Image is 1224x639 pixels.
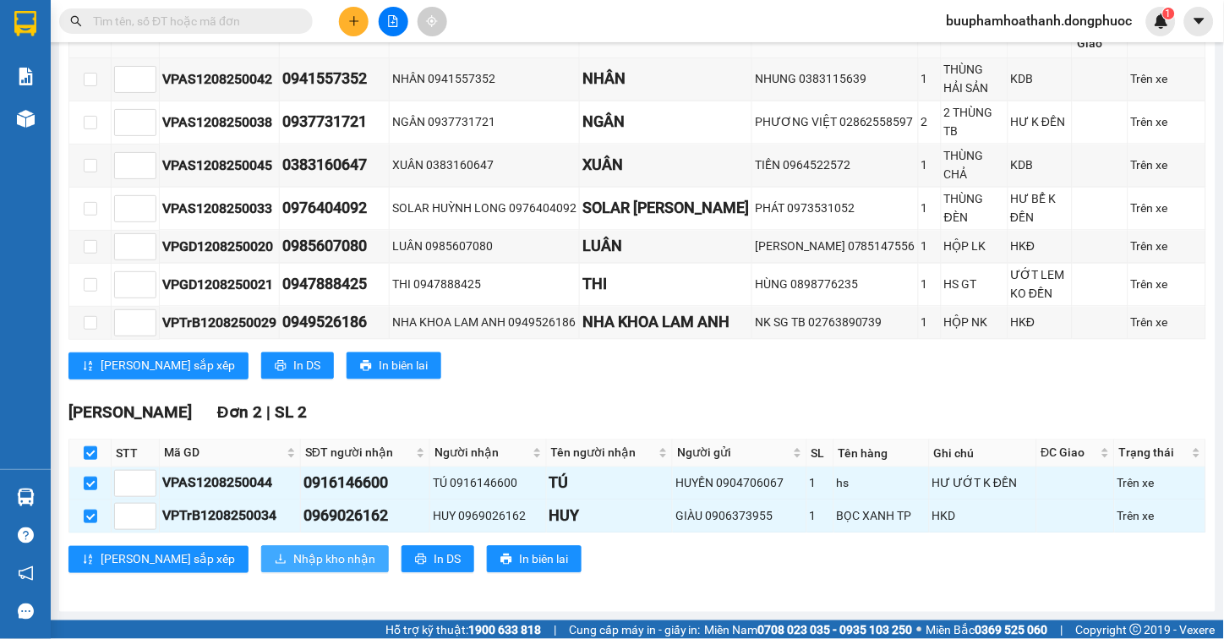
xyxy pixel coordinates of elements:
[500,554,512,567] span: printer
[14,11,36,36] img: logo-vxr
[580,307,752,340] td: NHA KHOA LAM ANH
[282,197,386,221] div: 0976404092
[807,440,834,467] th: SL
[917,626,922,633] span: ⚪️
[282,273,386,297] div: 0947888425
[1011,113,1070,132] div: HƯ K ĐỀN
[1011,266,1070,303] div: ƯỚT LEM KO ĐỀN
[1130,624,1142,636] span: copyright
[547,467,673,500] td: TÚ
[347,352,441,380] button: printerIn biên lai
[554,620,556,639] span: |
[810,474,831,493] div: 1
[921,238,938,256] div: 1
[68,546,249,573] button: sort-ascending[PERSON_NAME] sắp xếp
[280,101,390,145] td: 0937731721
[275,360,287,374] span: printer
[1011,70,1070,89] div: KDB
[392,199,576,218] div: SOLAR HUỲNH LONG 0976404092
[433,474,544,493] div: TÚ 0916146600
[162,199,276,220] div: VPAS1208250033
[275,554,287,567] span: download
[160,101,280,145] td: VPAS1208250038
[280,264,390,307] td: 0947888425
[755,199,915,218] div: PHÁT 0973531052
[261,352,334,380] button: printerIn DS
[582,273,749,297] div: THI
[282,154,386,177] div: 0383160647
[834,440,930,467] th: Tên hàng
[280,188,390,231] td: 0976404092
[468,623,541,636] strong: 1900 633 818
[1117,474,1203,493] div: Trên xe
[582,154,749,177] div: XUÂN
[101,550,235,569] span: [PERSON_NAME] sắp xếp
[17,110,35,128] img: warehouse-icon
[1011,314,1070,332] div: HKĐ
[1131,276,1203,294] div: Trên xe
[755,70,915,89] div: NHUNG 0383115639
[82,554,94,567] span: sort-ascending
[944,104,1004,141] div: 2 THÙNG TB
[392,238,576,256] div: LUÂN 0985607080
[1131,70,1203,89] div: Trên xe
[921,113,938,132] div: 2
[348,15,360,27] span: plus
[303,472,427,495] div: 0916146600
[392,156,576,175] div: XUÂN 0383160647
[160,307,280,340] td: VPTrB1208250029
[392,70,576,89] div: NHÂN 0941557352
[93,12,292,30] input: Tìm tên, số ĐT hoặc mã đơn
[160,58,280,101] td: VPAS1208250042
[385,620,541,639] span: Hỗ trợ kỹ thuật:
[68,352,249,380] button: sort-ascending[PERSON_NAME] sắp xếp
[675,507,804,526] div: GIÀU 0906373955
[162,505,298,527] div: VPTrB1208250034
[162,69,276,90] div: VPAS1208250042
[282,235,386,259] div: 0985607080
[101,357,235,375] span: [PERSON_NAME] sắp xếp
[280,145,390,188] td: 0383160647
[18,565,34,582] span: notification
[360,360,372,374] span: printer
[755,238,915,256] div: [PERSON_NAME] 0785147556
[580,101,752,145] td: NGÂN
[755,156,915,175] div: TIỀN 0964522572
[282,68,386,91] div: 0941557352
[280,307,390,340] td: 0949526186
[70,15,82,27] span: search
[217,403,262,423] span: Đơn 2
[293,550,375,569] span: Nhập kho nhận
[1061,620,1063,639] span: |
[755,276,915,294] div: HÙNG 0898776235
[17,489,35,506] img: warehouse-icon
[921,70,938,89] div: 1
[1011,156,1070,175] div: KDB
[519,550,568,569] span: In biên lai
[932,507,1034,526] div: HKD
[426,15,438,27] span: aim
[1119,444,1188,462] span: Trạng thái
[705,620,913,639] span: Miền Nam
[755,314,915,332] div: NK SG TB 02763890739
[758,623,913,636] strong: 0708 023 035 - 0935 103 250
[301,467,430,500] td: 0916146600
[1166,8,1172,19] span: 1
[1154,14,1169,29] img: icon-new-feature
[162,237,276,258] div: VPGD1208250020
[944,314,1004,332] div: HỘP NK
[944,238,1004,256] div: HỘP LK
[1131,113,1203,132] div: Trên xe
[1192,14,1207,29] span: caret-down
[261,546,389,573] button: downloadNhập kho nhận
[162,112,276,134] div: VPAS1208250038
[160,264,280,307] td: VPGD1208250021
[160,231,280,264] td: VPGD1208250020
[582,68,749,91] div: NHÂN
[1131,199,1203,218] div: Trên xe
[549,505,669,528] div: HUY
[1117,507,1203,526] div: Trên xe
[580,58,752,101] td: NHÂN
[280,231,390,264] td: 0985607080
[551,444,655,462] span: Tên người nhận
